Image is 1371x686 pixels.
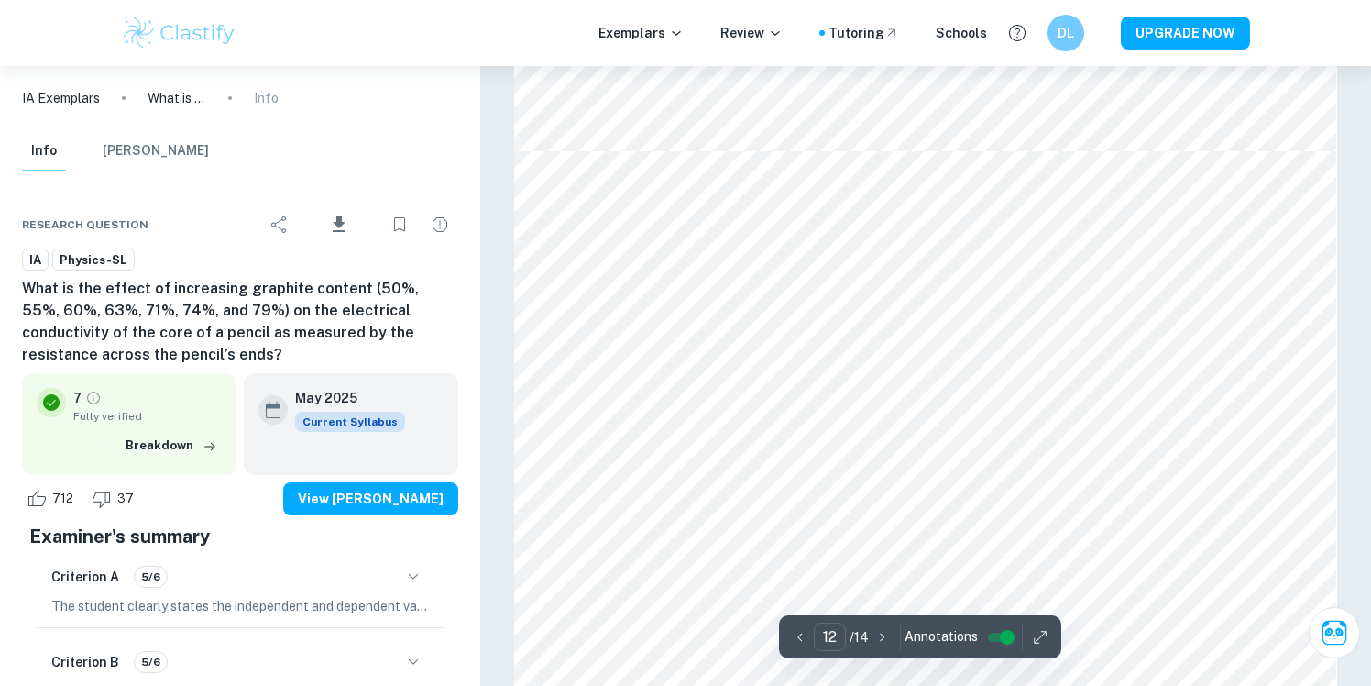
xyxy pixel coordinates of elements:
div: Like [22,484,83,514]
button: [PERSON_NAME] [103,131,209,171]
button: UPGRADE NOW [1121,17,1250,50]
h6: May 2025 [295,388,390,408]
p: Info [254,88,279,108]
p: Exemplars [598,23,684,43]
p: The student clearly states the independent and dependent variables in the research question, incl... [51,596,429,616]
div: Download [302,201,378,249]
div: Share [261,206,298,243]
a: IA Exemplars [22,88,100,108]
span: Current Syllabus [295,412,405,432]
span: 5/6 [135,569,167,585]
span: 712 [42,490,83,508]
p: / 14 [850,627,869,647]
span: IA [23,251,48,270]
h6: Criterion A [51,567,119,587]
button: View [PERSON_NAME] [283,482,458,515]
h6: Criterion B [51,652,119,672]
p: 7 [73,388,82,408]
a: Physics-SL [52,249,135,271]
h6: What is the effect of increasing graphite content (50%, 55%, 60%, 63%, 71%, 74%, and 79%) on the ... [22,278,458,366]
a: Tutoring [828,23,899,43]
button: DL [1047,15,1084,51]
p: Review [720,23,783,43]
div: Bookmark [381,206,418,243]
div: Report issue [422,206,458,243]
span: Research question [22,216,148,233]
a: Schools [936,23,987,43]
div: This exemplar is based on the current syllabus. Feel free to refer to it for inspiration/ideas wh... [295,412,405,432]
span: 37 [107,490,144,508]
h5: Examiner's summary [29,523,451,550]
button: Help and Feedback [1002,17,1033,49]
h6: DL [1056,23,1077,43]
span: Physics-SL [53,251,134,270]
a: IA [22,249,49,271]
div: Dislike [87,484,144,514]
a: Grade fully verified [85,390,102,406]
span: 5/6 [135,654,167,670]
button: Breakdown [121,432,222,459]
span: Annotations [905,627,978,647]
button: Ask Clai [1309,607,1360,658]
img: Clastify logo [121,15,237,51]
p: What is the effect of increasing graphite content (50%, 55%, 60%, 63%, 71%, 74%, and 79%) on the ... [148,88,206,108]
button: Info [22,131,66,171]
span: Fully verified [73,408,222,425]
